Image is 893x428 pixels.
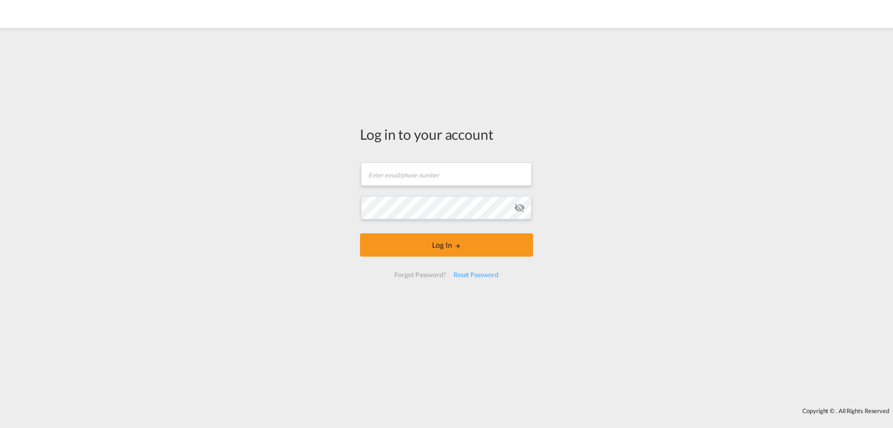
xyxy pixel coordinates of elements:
button: LOGIN [360,233,533,257]
md-icon: icon-eye-off [514,202,525,213]
div: Reset Password [450,266,502,283]
input: Enter email/phone number [361,163,532,186]
div: Log in to your account [360,124,533,144]
div: Forgot Password? [391,266,449,283]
